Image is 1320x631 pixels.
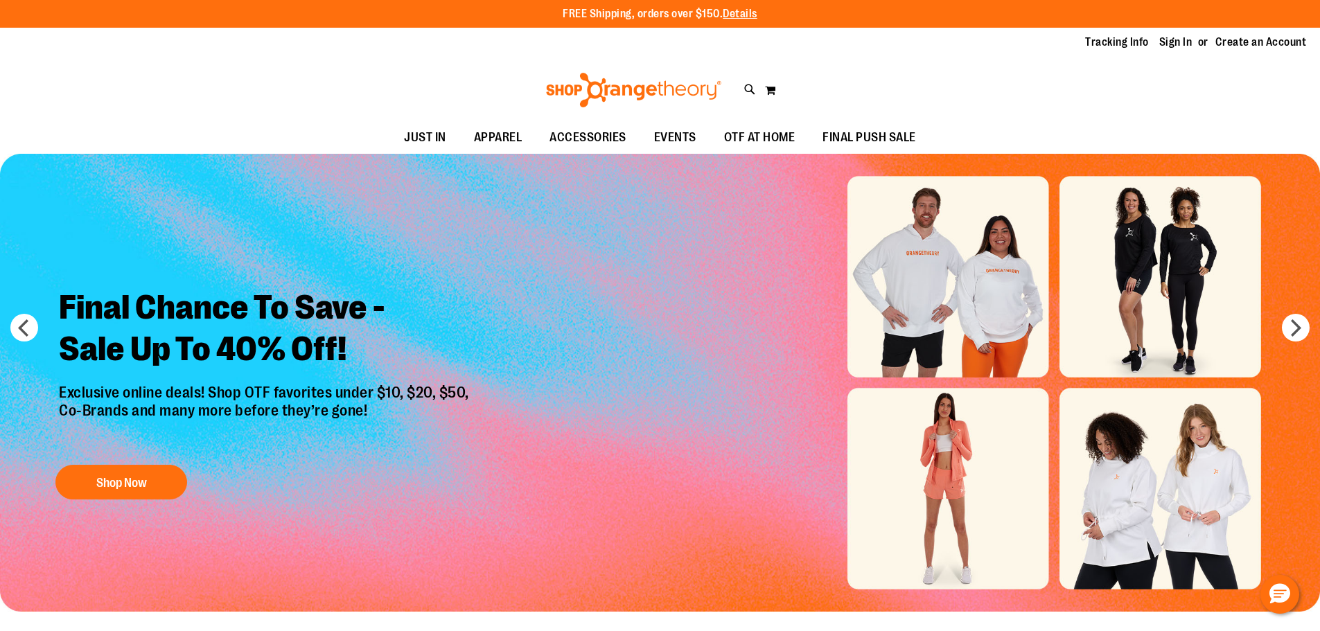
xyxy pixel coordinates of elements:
a: Final Chance To Save -Sale Up To 40% Off! Exclusive online deals! Shop OTF favorites under $10, $... [49,276,483,507]
a: ACCESSORIES [536,122,640,154]
span: EVENTS [654,122,696,153]
a: Tracking Info [1085,35,1149,50]
h2: Final Chance To Save - Sale Up To 40% Off! [49,276,483,384]
button: Hello, have a question? Let’s chat. [1260,575,1299,614]
button: Shop Now [55,465,187,499]
a: Details [723,8,757,20]
p: Exclusive online deals! Shop OTF favorites under $10, $20, $50, Co-Brands and many more before th... [49,384,483,452]
a: Sign In [1159,35,1193,50]
a: JUST IN [390,122,460,154]
a: Create an Account [1215,35,1307,50]
button: next [1282,314,1310,341]
span: JUST IN [404,122,446,153]
span: APPAREL [474,122,522,153]
p: FREE Shipping, orders over $150. [563,6,757,22]
span: FINAL PUSH SALE [822,122,916,153]
a: OTF AT HOME [710,122,809,154]
a: APPAREL [460,122,536,154]
a: EVENTS [640,122,710,154]
span: ACCESSORIES [549,122,626,153]
a: FINAL PUSH SALE [809,122,930,154]
img: Shop Orangetheory [544,73,723,107]
span: OTF AT HOME [724,122,795,153]
button: prev [10,314,38,341]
